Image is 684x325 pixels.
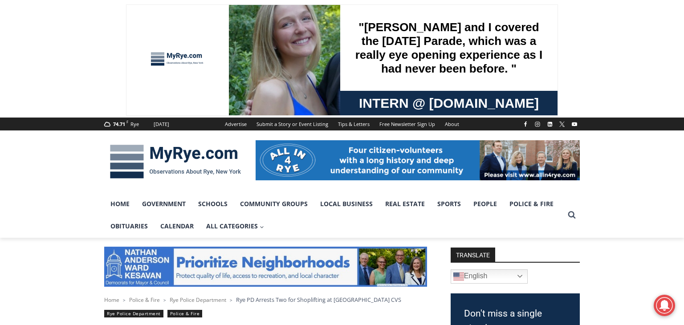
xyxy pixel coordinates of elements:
a: Advertise [220,118,252,130]
div: / [99,75,102,84]
img: All in for Rye [256,140,580,180]
span: > [230,297,232,303]
img: s_800_29ca6ca9-f6cc-433c-a631-14f6620ca39b.jpeg [0,0,89,89]
a: [PERSON_NAME] Read Sanctuary Fall Fest: [DATE] [0,89,129,111]
a: Free Newsletter Sign Up [375,118,440,130]
a: Instagram [532,119,543,130]
button: View Search Form [564,207,580,223]
span: 74.71 [113,121,125,127]
a: People [467,193,503,215]
a: Rye Police Department [170,296,226,304]
strong: TRANSLATE [451,248,495,262]
a: Police & Fire [167,310,203,317]
a: Rye Police Department [104,310,163,317]
a: Linkedin [545,119,555,130]
div: [DATE] [154,120,169,128]
a: English [451,269,528,284]
button: Child menu of All Categories [200,215,270,237]
a: Home [104,296,119,304]
div: "[PERSON_NAME] and I covered the [DATE] Parade, which was a really eye opening experience as I ha... [225,0,421,86]
a: Obituaries [104,215,154,237]
a: Home [104,193,136,215]
a: Police & Fire [129,296,160,304]
nav: Breadcrumbs [104,295,427,304]
a: YouTube [569,119,580,130]
a: Local Business [314,193,379,215]
a: Government [136,193,192,215]
div: 1 [93,75,97,84]
div: Rye [130,120,139,128]
a: Calendar [154,215,200,237]
nav: Secondary Navigation [220,118,464,130]
a: Facebook [520,119,531,130]
a: Submit a Story or Event Listing [252,118,333,130]
div: Co-sponsored by Westchester County Parks [93,26,124,73]
a: Sports [431,193,467,215]
h4: [PERSON_NAME] Read Sanctuary Fall Fest: [DATE] [7,89,114,110]
span: > [123,297,126,303]
a: Community Groups [234,193,314,215]
a: About [440,118,464,130]
img: en [453,271,464,282]
a: X [557,119,567,130]
a: Real Estate [379,193,431,215]
a: Tips & Letters [333,118,375,130]
img: MyRye.com [104,138,247,185]
div: 6 [104,75,108,84]
a: Intern @ [DOMAIN_NAME] [214,86,432,111]
a: Schools [192,193,234,215]
span: F [126,119,128,124]
span: Intern @ [DOMAIN_NAME] [233,89,413,109]
a: Police & Fire [503,193,560,215]
span: > [163,297,166,303]
span: Rye PD Arrests Two for Shoplifting at [GEOGRAPHIC_DATA] CVS [236,296,401,304]
nav: Primary Navigation [104,193,564,238]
